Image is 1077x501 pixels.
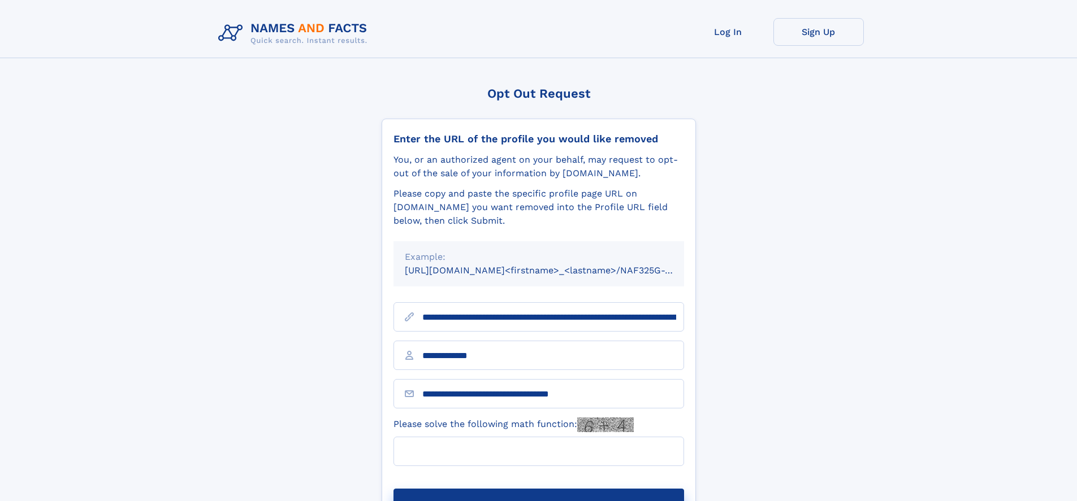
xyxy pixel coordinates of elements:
[393,133,684,145] div: Enter the URL of the profile you would like removed
[405,250,673,264] div: Example:
[214,18,377,49] img: Logo Names and Facts
[393,417,634,432] label: Please solve the following math function:
[405,265,706,276] small: [URL][DOMAIN_NAME]<firstname>_<lastname>/NAF325G-xxxxxxxx
[773,18,864,46] a: Sign Up
[393,187,684,228] div: Please copy and paste the specific profile page URL on [DOMAIN_NAME] you want removed into the Pr...
[393,153,684,180] div: You, or an authorized agent on your behalf, may request to opt-out of the sale of your informatio...
[382,86,696,101] div: Opt Out Request
[683,18,773,46] a: Log In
